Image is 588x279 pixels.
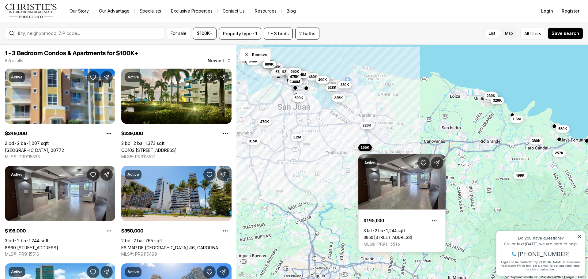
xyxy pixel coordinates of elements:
p: Active [364,160,375,165]
span: Login [541,9,553,13]
span: 195K [361,145,370,150]
img: logo [5,4,57,18]
span: filters [530,30,541,37]
a: Our Story [65,7,94,15]
span: 329K [493,98,502,103]
button: Save Property: 103 DE DIEGO AVENUE #1706 [203,266,216,278]
button: Property type · 1 [219,28,261,40]
button: Save Property: CO103 COSTAMAR BEACH VILLAGE #CO-103 [203,71,216,83]
a: 8860 PASEO DEL REY #H-102, CAROLINA PR, 00987 [364,235,412,240]
span: 239K [487,93,496,98]
span: Newest [208,58,224,63]
button: 825K [285,70,299,77]
p: Active [11,172,23,177]
button: Share Property [217,266,229,278]
a: 8860 PASEO DEL REY #H-102, CAROLINA PR, 00987 [5,245,58,250]
p: Active [127,270,139,274]
button: 1.45M [293,71,308,78]
span: 475K [290,74,299,79]
span: 220K [363,123,371,128]
button: Save Property: 8860 PASEO DEL REY #H-102 [87,168,99,181]
button: Share Property [431,157,443,169]
span: 490K [318,77,327,82]
span: I agree to be contacted by [PERSON_NAME] International Real Estate PR via text, call & email. To ... [8,38,87,49]
button: 490K [316,76,330,84]
span: 1.45M [296,72,306,77]
p: Active [11,270,23,274]
button: 1.58M [288,78,303,85]
button: 225K [332,94,345,102]
button: 257K [552,149,566,157]
span: 499K [516,173,525,178]
button: 1 - 3 beds [264,28,293,40]
span: For sale [171,31,187,36]
a: Specialists [135,7,166,15]
button: Share Property [217,168,229,181]
button: Property options [103,127,115,140]
span: 257K [555,151,564,156]
button: 950K [270,63,284,71]
p: Active [11,75,23,80]
span: 380K [532,138,541,143]
button: 950K [279,68,293,75]
p: Active [127,75,139,80]
a: Exclusive Properties [166,7,217,15]
button: 329K [491,97,504,104]
a: Blog [282,7,301,15]
button: 550K [556,125,570,133]
span: 950K [272,65,281,70]
span: 1.6M [513,117,521,122]
span: 1 - 3 Bedroom Condos & Apartments for $100K+ [5,50,138,56]
button: 599K [292,94,306,102]
button: Property options [103,225,115,237]
span: All [524,30,529,37]
button: Newest [204,55,235,67]
a: B Building VILLAS DEL MAR BEACH RESORT #B100, LOIZA PR, 00772 [5,148,64,153]
span: [PHONE_NUMBER] [25,29,76,35]
button: 625K [315,76,329,83]
button: 249K [484,95,497,102]
button: 649K [246,58,260,65]
button: 499K [513,172,527,179]
span: Save search [552,31,579,36]
button: 460K [306,73,320,81]
span: 649K [249,59,258,64]
button: Save Property: 1511 AVENIDA PONCE DE LEON #1023 [87,266,99,278]
span: 1.2M [293,135,301,140]
span: 950K [291,69,300,74]
p: 87 results [5,58,23,63]
span: 470K [260,119,269,124]
span: 550K [558,126,567,131]
button: 899K [262,61,276,68]
span: 315K [249,139,258,144]
button: Share Property [100,71,113,83]
a: E6 MAR DE ISLA VERDE #6, CAROLINA PR, 00979 [121,245,232,250]
button: Contact Us [218,7,250,15]
div: Do you have questions? [6,14,89,18]
button: Property options [219,225,232,237]
span: 225K [334,96,343,100]
button: 1.4M [286,68,299,76]
button: For sale [167,28,190,40]
button: Save Property: 8860 PASEO DEL REY #H-102 [417,157,430,169]
button: 1.2M [291,134,304,141]
span: 599K [295,96,303,100]
span: 899K [265,62,274,67]
button: $100K+ [193,28,217,40]
button: Save Property: E6 MAR DE ISLA VERDE #6 [203,168,216,181]
a: Resources [250,7,281,15]
button: 195K [358,144,372,151]
button: Share Property [217,71,229,83]
button: 350K [338,81,352,89]
button: 2 baths [295,28,319,40]
button: Dismiss drawing [240,48,271,61]
button: Save search [548,28,583,39]
a: Our Advantage [94,7,134,15]
button: 1.6M [510,115,523,123]
button: 239K [484,92,498,100]
a: CO103 COSTAMAR BEACH VILLAGE #CO-103, LOIZA PR, 00772 [121,148,177,153]
button: 895K [287,68,301,75]
button: 575K [273,68,287,76]
span: 1.58M [290,79,300,84]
